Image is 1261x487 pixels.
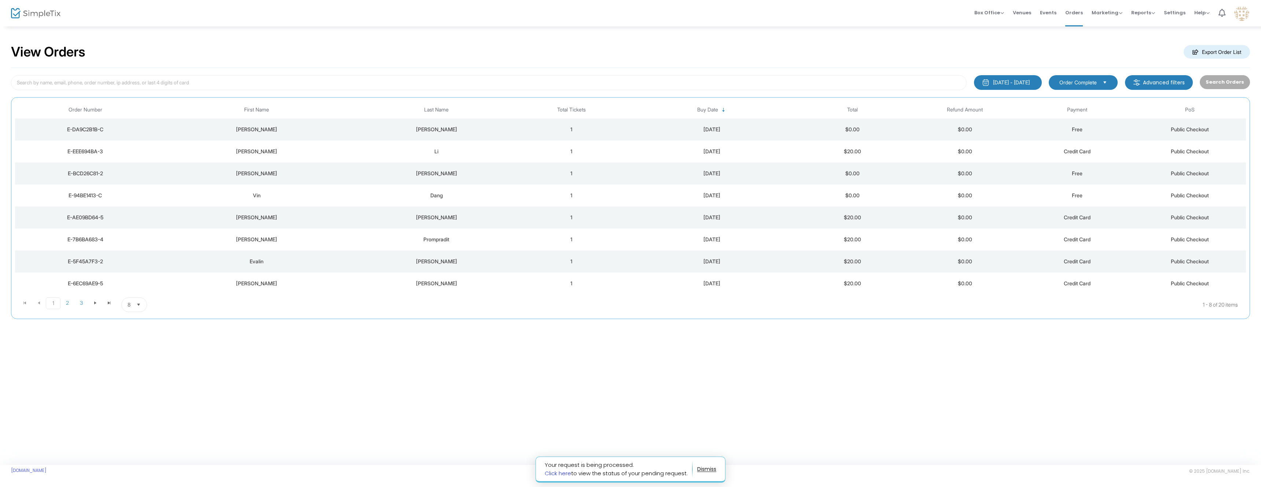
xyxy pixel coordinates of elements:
[92,300,98,306] span: Go to the next page
[974,9,1004,16] span: Box Office
[629,148,794,155] div: 8/19/2025
[1133,79,1140,86] img: filter
[360,280,513,287] div: McCrary
[796,184,909,206] td: $0.00
[993,79,1030,86] div: [DATE] - [DATE]
[974,75,1042,90] button: [DATE] - [DATE]
[1064,214,1091,220] span: Credit Card
[11,75,967,90] input: Search by name, email, phone, order number, ip address, or last 4 digits of card
[515,184,628,206] td: 1
[1164,3,1185,22] span: Settings
[796,101,909,118] th: Total
[515,140,628,162] td: 1
[909,162,1021,184] td: $0.00
[909,101,1021,118] th: Refund Amount
[1064,258,1091,264] span: Credit Card
[128,301,130,308] span: 8
[909,250,1021,272] td: $0.00
[796,250,909,272] td: $20.00
[88,297,102,308] span: Go to the next page
[69,107,102,113] span: Order Number
[796,118,909,140] td: $0.00
[909,272,1021,294] td: $0.00
[515,206,628,228] td: 1
[17,170,154,177] div: E-BCD26C81-2
[74,297,88,308] span: Page 3
[629,170,794,177] div: 8/19/2025
[1013,3,1031,22] span: Venues
[515,272,628,294] td: 1
[1171,258,1209,264] span: Public Checkout
[157,258,356,265] div: Evalin
[11,44,85,60] h2: View Orders
[17,258,154,265] div: E-5F45A7F3-2
[1171,148,1209,154] span: Public Checkout
[1072,192,1082,198] span: Free
[17,280,154,287] div: E-6EC69AE9-5
[102,297,116,308] span: Go to the last page
[157,126,356,133] div: Laura
[17,192,154,199] div: E-94BE1413-C
[360,148,513,155] div: Li
[629,214,794,221] div: 8/18/2025
[515,162,628,184] td: 1
[1185,107,1195,113] span: PoS
[1131,9,1155,16] span: Reports
[1064,236,1091,242] span: Credit Card
[796,206,909,228] td: $20.00
[157,214,356,221] div: Leonardo
[1100,78,1110,87] button: Select
[629,126,794,133] div: 8/20/2025
[545,461,692,477] span: Your request is being processed. to view the status of your pending request.
[629,258,794,265] div: 8/18/2025
[1171,192,1209,198] span: Public Checkout
[17,148,154,155] div: E-EEE694BA-3
[515,101,628,118] th: Total Tickets
[17,236,154,243] div: E-7B6BA683-4
[133,298,144,312] button: Select
[796,162,909,184] td: $0.00
[157,148,356,155] div: Dawson
[697,464,716,475] button: dismiss
[1171,170,1209,176] span: Public Checkout
[360,126,513,133] div: Huggins
[909,184,1021,206] td: $0.00
[545,469,571,477] a: Click here
[220,297,1238,312] kendo-pager-info: 1 - 8 of 20 items
[106,300,112,306] span: Go to the last page
[796,140,909,162] td: $20.00
[909,140,1021,162] td: $0.00
[1064,148,1091,154] span: Credit Card
[1067,107,1087,113] span: Payment
[360,236,513,243] div: Prompradit
[360,258,513,265] div: Zhao
[796,272,909,294] td: $20.00
[1184,45,1250,59] m-button: Export Order List
[360,170,513,177] div: Albert
[721,107,727,113] span: Sortable
[515,228,628,250] td: 1
[796,228,909,250] td: $20.00
[1092,9,1122,16] span: Marketing
[15,101,1246,294] div: Data table
[909,206,1021,228] td: $0.00
[46,297,60,309] span: Page 1
[157,192,356,199] div: Vin
[629,192,794,199] div: 8/19/2025
[1189,468,1250,474] span: © 2025 [DOMAIN_NAME] Inc.
[1072,170,1082,176] span: Free
[1171,280,1209,286] span: Public Checkout
[60,297,74,308] span: Page 2
[1064,280,1091,286] span: Credit Card
[982,79,989,86] img: monthly
[515,118,628,140] td: 1
[1072,126,1082,132] span: Free
[157,170,356,177] div: Jacqueline
[629,236,794,243] div: 8/18/2025
[629,280,794,287] div: 8/17/2025
[17,126,154,133] div: E-DA9C2B1B-C
[424,107,449,113] span: Last Name
[17,214,154,221] div: E-AE09BD64-5
[1171,236,1209,242] span: Public Checkout
[909,118,1021,140] td: $0.00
